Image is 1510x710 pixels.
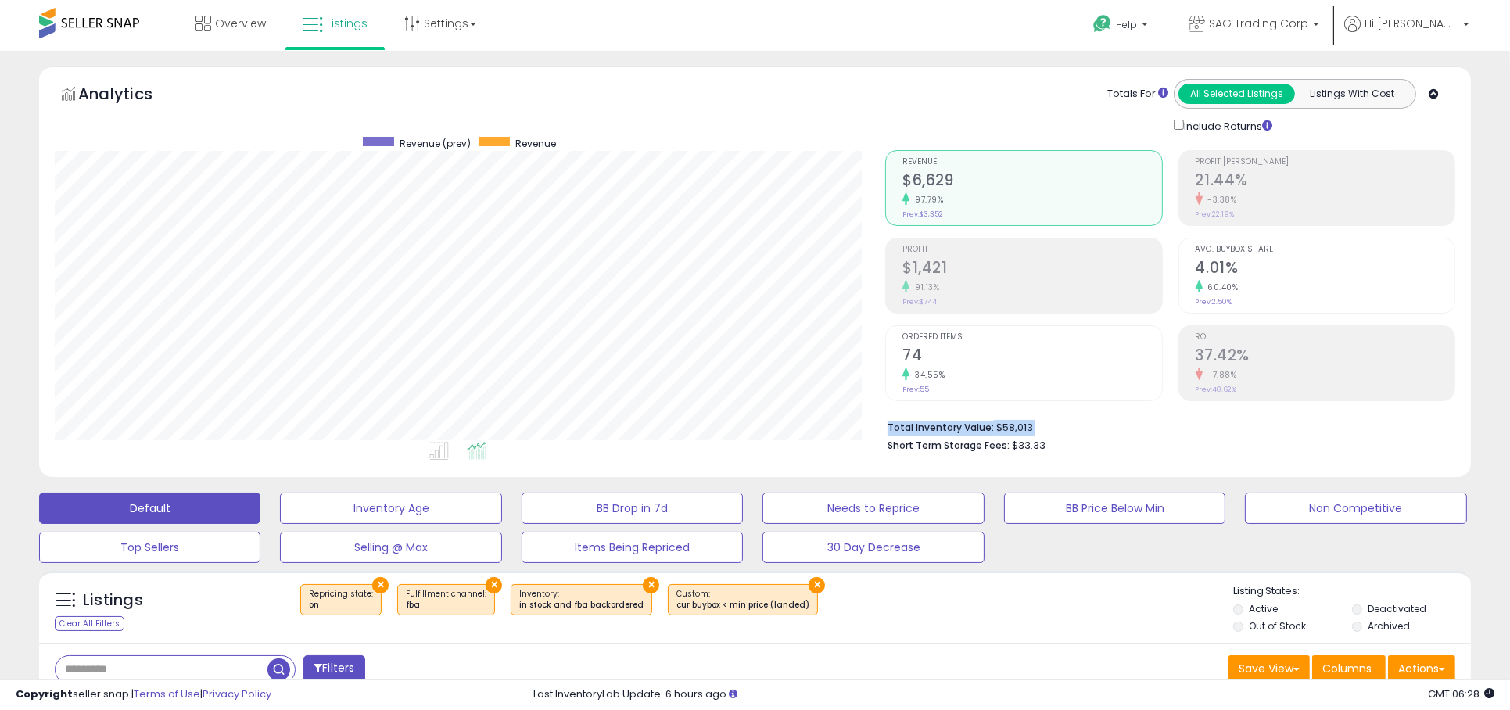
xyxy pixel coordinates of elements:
[309,588,373,611] span: Repricing state :
[39,532,260,563] button: Top Sellers
[676,600,809,611] div: cur buybox < min price (landed)
[1344,16,1469,51] a: Hi [PERSON_NAME]
[1107,87,1168,102] div: Totals For
[902,171,1161,192] h2: $6,629
[519,600,644,611] div: in stock and fba backordered
[1116,18,1137,31] span: Help
[902,385,929,394] small: Prev: 55
[1196,297,1232,307] small: Prev: 2.50%
[902,246,1161,254] span: Profit
[1365,16,1458,31] span: Hi [PERSON_NAME]
[762,532,984,563] button: 30 Day Decrease
[902,259,1161,280] h2: $1,421
[902,158,1161,167] span: Revenue
[1196,246,1454,254] span: Avg. Buybox Share
[280,532,501,563] button: Selling @ Max
[1196,333,1454,342] span: ROI
[1004,493,1225,524] button: BB Price Below Min
[1012,438,1046,453] span: $33.33
[1203,281,1239,293] small: 60.40%
[1162,117,1291,134] div: Include Returns
[888,417,1444,436] li: $58,013
[1196,259,1454,280] h2: 4.01%
[372,577,389,593] button: ×
[203,687,271,701] a: Privacy Policy
[1368,602,1426,615] label: Deactivated
[1203,194,1237,206] small: -3.38%
[902,346,1161,368] h2: 74
[280,493,501,524] button: Inventory Age
[39,493,260,524] button: Default
[909,369,945,381] small: 34.55%
[1196,171,1454,192] h2: 21.44%
[1368,619,1410,633] label: Archived
[902,333,1161,342] span: Ordered Items
[406,600,486,611] div: fba
[888,421,994,434] b: Total Inventory Value:
[519,588,644,611] span: Inventory :
[909,281,939,293] small: 91.13%
[1203,369,1237,381] small: -7.88%
[762,493,984,524] button: Needs to Reprice
[83,590,143,611] h5: Listings
[1294,84,1411,104] button: Listings With Cost
[909,194,943,206] small: 97.79%
[1233,584,1471,599] p: Listing States:
[888,439,1010,452] b: Short Term Storage Fees:
[1388,655,1455,682] button: Actions
[1196,346,1454,368] h2: 37.42%
[533,687,1494,702] div: Last InventoryLab Update: 6 hours ago.
[522,532,743,563] button: Items Being Repriced
[327,16,368,31] span: Listings
[1428,687,1494,701] span: 2025-08-18 06:28 GMT
[1196,385,1237,394] small: Prev: 40.62%
[522,493,743,524] button: BB Drop in 7d
[55,616,124,631] div: Clear All Filters
[1249,619,1306,633] label: Out of Stock
[486,577,502,593] button: ×
[400,137,471,150] span: Revenue (prev)
[902,210,943,219] small: Prev: $3,352
[1228,655,1310,682] button: Save View
[515,137,556,150] span: Revenue
[1322,661,1372,676] span: Columns
[643,577,659,593] button: ×
[1081,2,1164,51] a: Help
[1092,14,1112,34] i: Get Help
[1249,602,1278,615] label: Active
[16,687,73,701] strong: Copyright
[1209,16,1308,31] span: SAG Trading Corp
[676,588,809,611] span: Custom:
[1178,84,1295,104] button: All Selected Listings
[16,687,271,702] div: seller snap | |
[1245,493,1466,524] button: Non Competitive
[1312,655,1386,682] button: Columns
[309,600,373,611] div: on
[1196,210,1235,219] small: Prev: 22.19%
[134,687,200,701] a: Terms of Use
[406,588,486,611] span: Fulfillment channel :
[215,16,266,31] span: Overview
[1196,158,1454,167] span: Profit [PERSON_NAME]
[303,655,364,683] button: Filters
[809,577,825,593] button: ×
[902,297,937,307] small: Prev: $744
[78,83,183,109] h5: Analytics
